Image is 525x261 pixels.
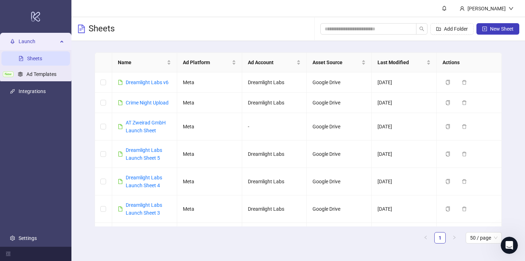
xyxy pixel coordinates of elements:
p: Replies and ticket updates will be sent to this email [7,53,136,68]
span: New Sheet [490,26,514,32]
span: copy [445,124,450,129]
div: [PERSON_NAME] [465,5,509,12]
span: 50 / page [470,232,497,243]
span: user [460,6,465,11]
th: Ad Platform [177,53,242,72]
label: Get notified by email [7,27,136,34]
span: right [452,235,456,240]
span: file [118,80,123,85]
span: Add Folder [444,26,468,32]
th: Asset Source [307,53,372,72]
span: bell [442,6,447,11]
td: Meta [177,195,242,223]
span: Asset Source [312,58,360,66]
span: menu-fold [6,251,11,256]
td: Google Drive [307,223,372,250]
a: Dreamlight Labs Launch Sheet 5 [126,147,162,161]
label: Description [7,102,136,110]
a: Dreamlight Labs v6 [126,80,169,85]
button: right [449,232,460,244]
a: Crime Night Upload [126,100,169,106]
span: copy [445,80,450,85]
a: Sheets [27,56,42,61]
td: [DATE] [372,72,437,93]
span: Ad Account [248,58,295,66]
th: Name [112,53,177,72]
td: [DATE] [372,223,437,250]
input: Title [7,82,136,97]
span: Name [118,58,165,66]
td: Meta [177,93,242,113]
td: Google Drive [307,195,372,223]
span: file [118,124,123,129]
button: New Sheet [476,23,519,35]
td: [DATE] [372,113,437,140]
th: Actions [437,53,502,72]
td: Google Drive [307,93,372,113]
span: file [118,100,123,105]
span: search [419,26,424,31]
span: rocket [10,39,15,44]
td: Meta [177,113,242,140]
span: delete [462,206,467,211]
td: Google Drive [307,72,372,93]
span: delete [462,179,467,184]
td: Dreamlight Labs [242,140,307,168]
span: copy [445,100,450,105]
div: Page Size [466,232,502,244]
div: Close [125,3,138,16]
h1: Report a Bug [47,4,97,16]
td: [DATE] [372,93,437,113]
a: Settings [19,235,37,241]
td: [DATE] [372,195,437,223]
span: delete [462,100,467,105]
td: Meta [177,168,242,195]
li: Previous Page [420,232,431,244]
td: Dreamlight Labs [242,72,307,93]
span: copy [445,179,450,184]
span: Last Modified [377,58,425,66]
a: Dreamlight Labs Launch Sheet 4 [126,175,162,188]
li: Next Page [449,232,460,244]
label: Title [7,73,136,81]
button: go back [5,3,18,16]
span: delete [462,124,467,129]
a: Integrations [19,88,46,94]
td: Google Drive [307,140,372,168]
button: Add Folder [430,23,474,35]
button: Cancel [45,190,98,204]
span: delete [462,152,467,157]
span: delete [462,80,467,85]
h3: Sheets [89,23,115,35]
td: Dreamlight Labs [242,93,307,113]
td: [DATE] [372,140,437,168]
td: - [242,113,307,140]
span: down [509,6,514,11]
textarea: Description [7,111,136,149]
span: copy [445,152,450,157]
span: folder-add [436,26,441,31]
span: file [118,179,123,184]
th: Last Modified [372,53,437,72]
li: 1 [434,232,446,244]
td: Meta [177,140,242,168]
td: Dreamlight Labs [242,195,307,223]
span: file [118,152,123,157]
span: file-text [77,25,86,33]
a: Dreamlight Labs Launch Sheet 3 [126,202,162,216]
span: left [424,235,428,240]
span: Launch [19,34,58,48]
td: Dreamlight Labs [242,168,307,195]
span: plus-square [482,26,487,31]
td: [DATE] [372,168,437,195]
a: AT Zweirad GmbH Launch Sheet [126,120,166,133]
td: Meta [177,223,242,250]
div: Create ticket [49,180,94,186]
span: file [118,206,123,211]
button: Create ticket [45,175,98,190]
span: Ad Platform [183,58,230,66]
td: Dreamlight Labs [242,223,307,250]
button: left [420,232,431,244]
a: Ad Templates [26,71,56,77]
th: Ad Account [242,53,307,72]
